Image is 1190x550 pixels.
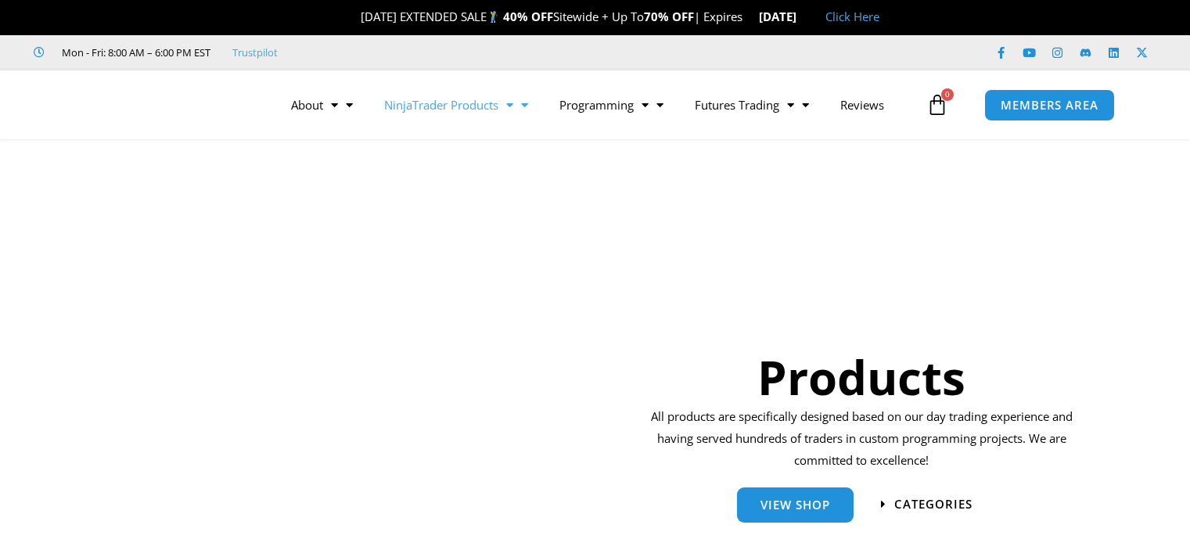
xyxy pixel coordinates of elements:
[737,487,854,523] a: View Shop
[1001,99,1098,111] span: MEMBERS AREA
[275,87,922,123] nav: Menu
[644,9,694,24] strong: 70% OFF
[645,344,1078,410] h1: Products
[487,11,499,23] img: 🏌️‍♂️
[881,498,972,510] a: categories
[348,11,360,23] img: 🎉
[645,406,1078,472] p: All products are specifically designed based on our day trading experience and having served hund...
[58,43,210,62] span: Mon - Fri: 8:00 AM – 6:00 PM EST
[275,87,369,123] a: About
[903,82,972,128] a: 0
[232,43,278,62] a: Trustpilot
[760,499,830,511] span: View Shop
[58,77,226,133] img: LogoAI | Affordable Indicators – NinjaTrader
[759,9,810,24] strong: [DATE]
[743,11,755,23] img: ⌛
[894,498,972,510] span: categories
[825,87,900,123] a: Reviews
[369,87,544,123] a: NinjaTrader Products
[984,89,1115,121] a: MEMBERS AREA
[825,9,879,24] a: Click Here
[503,9,553,24] strong: 40% OFF
[344,9,759,24] span: [DATE] EXTENDED SALE Sitewide + Up To | Expires
[797,11,809,23] img: 🏭
[544,87,679,123] a: Programming
[679,87,825,123] a: Futures Trading
[941,88,954,101] span: 0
